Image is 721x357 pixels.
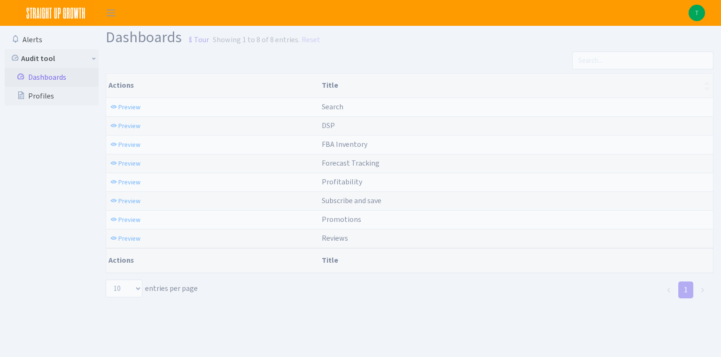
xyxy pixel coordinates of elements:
[322,214,361,224] span: Promotions
[106,30,209,48] h1: Dashboards
[108,137,143,152] a: Preview
[689,5,705,21] img: Tom First
[689,5,705,21] a: T
[108,119,143,133] a: Preview
[5,30,99,49] a: Alerts
[5,68,99,87] a: Dashboards
[118,140,140,149] span: Preview
[108,175,143,190] a: Preview
[5,87,99,106] a: Profiles
[118,197,140,205] span: Preview
[106,280,142,297] select: entries per page
[108,231,143,246] a: Preview
[106,280,198,297] label: entries per page
[108,194,143,208] a: Preview
[322,196,381,205] span: Subscribe and save
[108,156,143,171] a: Preview
[322,102,343,112] span: Search
[118,103,140,112] span: Preview
[106,248,318,273] th: Actions
[118,234,140,243] span: Preview
[322,158,380,168] span: Forecast Tracking
[678,281,693,298] a: 1
[106,74,318,98] th: Actions
[118,159,140,168] span: Preview
[322,139,367,149] span: FBA Inventory
[322,121,335,130] span: DSP
[118,122,140,130] span: Preview
[118,215,140,224] span: Preview
[182,27,209,47] a: Tour
[318,74,713,98] th: Title : activate to sort column ascending
[108,100,143,114] a: Preview
[108,213,143,227] a: Preview
[118,178,140,187] span: Preview
[322,233,348,243] span: Reviews
[318,248,713,273] th: Title
[572,52,713,69] input: Search...
[5,49,99,68] a: Audit tool
[322,177,362,187] span: Profitability
[185,32,209,48] small: Tour
[99,5,123,21] button: Toggle navigation
[302,34,320,46] a: Reset
[213,34,300,46] div: Showing 1 to 8 of 8 entries.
